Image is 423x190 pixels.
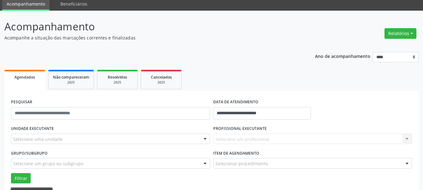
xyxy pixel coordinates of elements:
[213,97,258,107] label: DATA DE ATENDIMENTO
[4,19,294,34] p: Acompanhamento
[11,97,32,107] label: PESQUISAR
[11,148,48,158] label: Grupo/Subgrupo
[384,28,416,39] button: Relatórios
[11,173,31,184] button: Filtrar
[108,74,127,80] span: Resolvidos
[4,34,294,41] p: Acompanhe a situação das marcações correntes e finalizadas
[11,124,54,134] label: UNIDADE EXECUTANTE
[102,80,133,85] div: 2025
[13,160,83,167] span: Selecione um grupo ou subgrupo
[215,160,268,167] span: Selecionar procedimento
[315,52,370,60] p: Ano de acompanhamento
[53,80,89,85] div: 2025
[53,74,89,80] span: Não compareceram
[213,124,267,134] label: PROFISSIONAL EXECUTANTE
[213,148,259,158] label: Item de agendamento
[14,74,35,80] span: Agendados
[151,74,172,80] span: Cancelados
[13,136,63,142] span: Selecione uma unidade
[146,80,177,85] div: 2025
